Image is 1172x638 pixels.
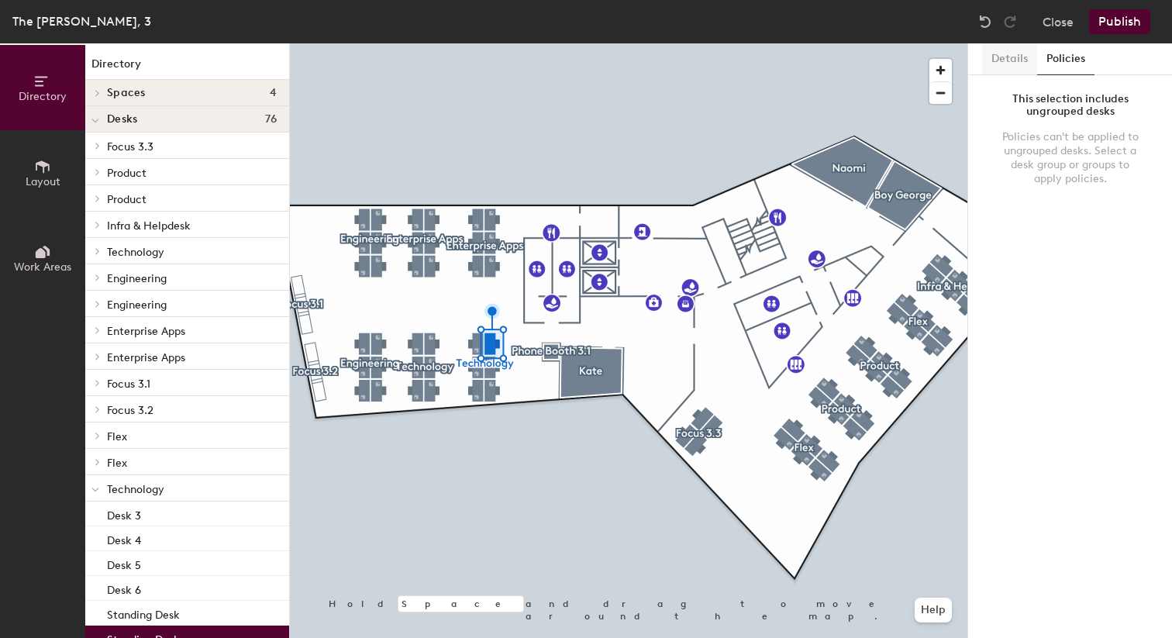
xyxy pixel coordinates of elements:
span: Focus 3.3 [107,140,153,153]
span: Enterprise Apps [107,351,185,364]
img: Undo [977,14,993,29]
p: Desk 3 [107,505,141,522]
span: Product [107,193,146,206]
button: Publish [1089,9,1150,34]
span: 4 [270,87,277,99]
p: Desk 4 [107,529,141,547]
img: Redo [1002,14,1018,29]
span: Technology [107,483,164,496]
button: Details [982,43,1037,75]
div: Policies can't be applied to ungrouped desks. Select a desk group or groups to apply policies. [999,130,1141,186]
span: Technology [107,246,164,259]
span: Flex [107,457,127,470]
span: Focus 3.2 [107,404,153,417]
span: Enterprise Apps [107,325,185,338]
span: Flex [107,430,127,443]
span: Engineering [107,272,167,285]
span: Work Areas [14,260,71,274]
span: Engineering [107,298,167,312]
button: Close [1043,9,1074,34]
div: This selection includes ungrouped desks [999,93,1141,118]
p: Desk 5 [107,554,141,572]
span: Layout [26,175,60,188]
h1: Directory [85,56,289,80]
span: Infra & Helpdesk [107,219,191,233]
p: Standing Desk [107,604,180,622]
span: Desks [107,113,137,126]
span: Directory [19,90,67,103]
div: The [PERSON_NAME], 3 [12,12,151,31]
span: Product [107,167,146,180]
span: Focus 3.1 [107,378,150,391]
p: Desk 6 [107,579,141,597]
button: Policies [1037,43,1094,75]
span: Spaces [107,87,146,99]
button: Help [915,598,952,622]
span: 76 [265,113,277,126]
